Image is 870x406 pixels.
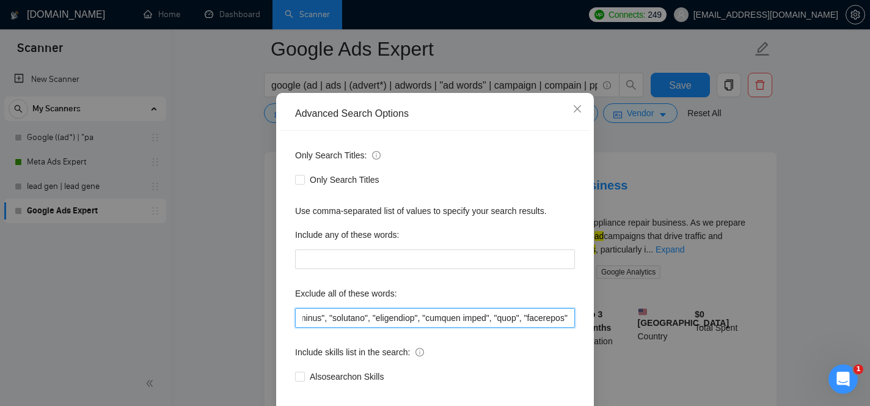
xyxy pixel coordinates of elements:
[305,173,384,186] span: Only Search Titles
[828,364,858,394] iframe: Intercom live chat
[295,284,397,303] label: Exclude all of these words:
[854,364,863,374] span: 1
[295,204,575,218] div: Use comma-separated list of values to specify your search results.
[295,345,424,359] span: Include skills list in the search:
[561,93,594,126] button: Close
[572,104,582,114] span: close
[415,348,424,356] span: info-circle
[372,151,381,160] span: info-circle
[295,149,381,162] span: Only Search Titles:
[295,225,399,245] label: Include any of these words:
[295,107,575,120] div: Advanced Search Options
[305,370,389,383] span: Also search on Skills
